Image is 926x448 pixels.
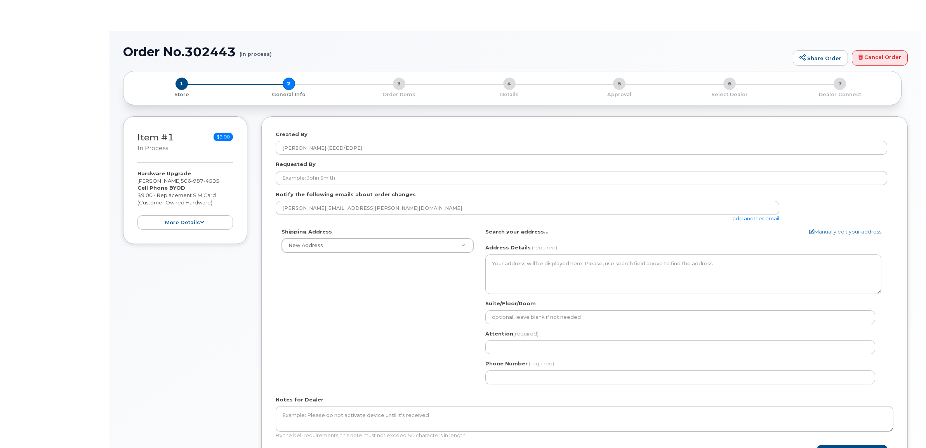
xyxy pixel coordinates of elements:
span: 1 [175,78,188,90]
input: optional, leave blank if not needed [485,310,875,324]
a: 1 Store [130,90,234,98]
span: (required) [532,244,557,251]
strong: Cell Phone BYOD [137,185,185,191]
span: $9.00 [214,133,233,141]
h3: Item #1 [137,133,174,152]
label: Requested By [276,161,316,168]
a: Cancel Order [852,50,908,66]
label: Attention [485,330,539,337]
label: Suite/Floor/Room [485,300,536,307]
span: 506 [181,178,219,184]
div: [PERSON_NAME] $9.00 - Replacement SIM Card (Customer Owned Hardware) [137,170,233,230]
input: Example: John Smith [276,171,887,185]
h1: Order No.302443 [123,45,789,59]
input: Example: john@appleseed.com [276,201,779,215]
label: Notify the following emails about order changes [276,191,416,198]
span: By the bell requirements, this note must not exceed 50 characters in length [276,432,466,438]
span: New Address [288,242,323,248]
strong: Hardware Upgrade [137,170,191,176]
a: add another email [733,215,779,221]
label: Shipping Address [281,228,332,235]
span: 987 [191,178,203,184]
label: Address Details [485,244,531,251]
small: in process [137,145,168,152]
a: New Address [282,239,473,253]
a: Manually edit your address [809,228,881,235]
label: Created By [276,131,308,138]
span: 4505 [203,178,219,184]
label: Phone Number [485,360,528,367]
button: more details [137,215,233,230]
p: Store [133,91,231,98]
small: (in process) [240,45,272,57]
span: (required) [513,330,539,337]
label: Search your address... [485,228,549,235]
a: Share Order [793,50,848,66]
span: (required) [529,360,554,367]
label: Notes for Dealer [276,396,323,403]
